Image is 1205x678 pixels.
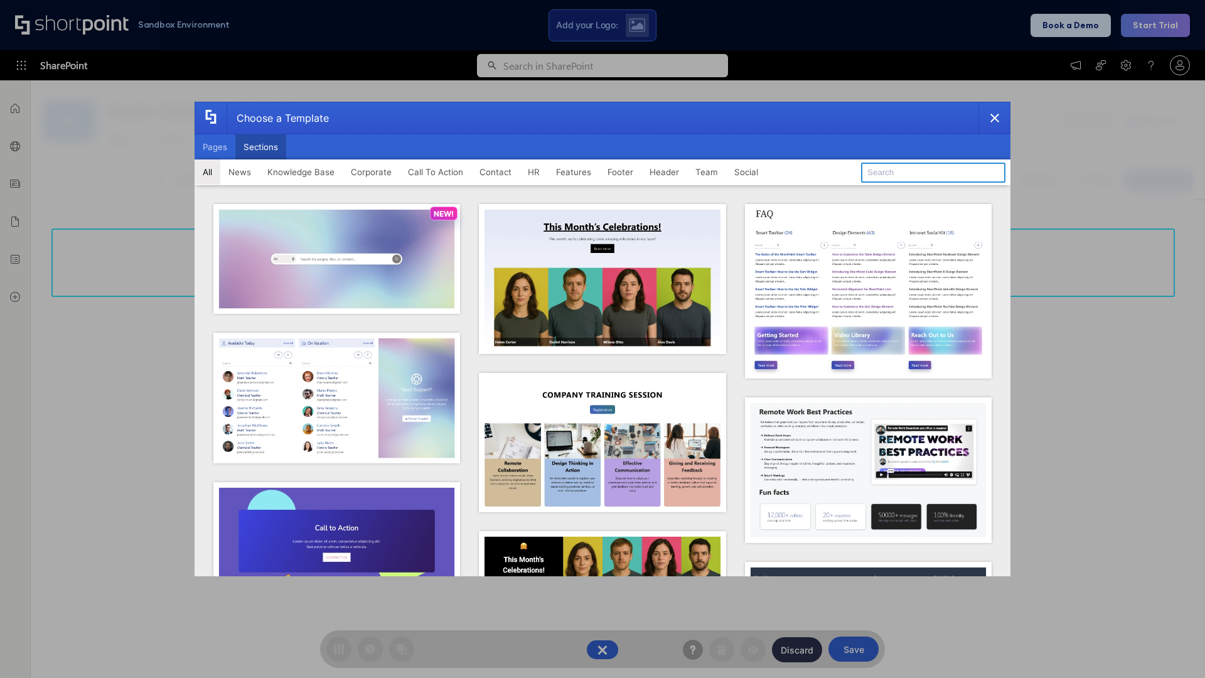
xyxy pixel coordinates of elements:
[726,159,766,185] button: Social
[641,159,687,185] button: Header
[259,159,343,185] button: Knowledge Base
[861,163,1005,183] input: Search
[195,134,235,159] button: Pages
[548,159,599,185] button: Features
[235,134,286,159] button: Sections
[220,159,259,185] button: News
[471,159,520,185] button: Contact
[520,159,548,185] button: HR
[195,102,1010,576] div: template selector
[1142,618,1205,678] iframe: Chat Widget
[599,159,641,185] button: Footer
[400,159,471,185] button: Call To Action
[687,159,726,185] button: Team
[434,209,454,218] p: NEW!
[227,102,329,134] div: Choose a Template
[195,159,220,185] button: All
[343,159,400,185] button: Corporate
